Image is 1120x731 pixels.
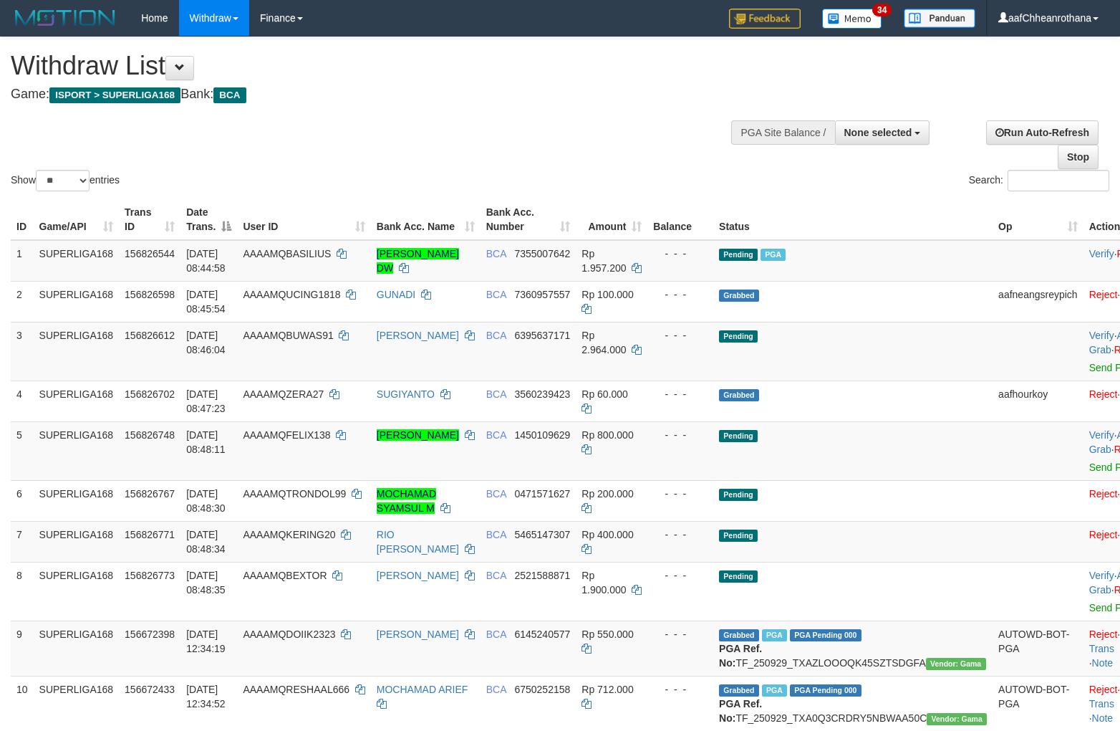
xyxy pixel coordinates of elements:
[835,120,930,145] button: None selected
[872,4,892,16] span: 34
[1008,170,1109,191] input: Search:
[1089,570,1114,581] a: Verify
[653,487,708,501] div: - - -
[514,570,570,581] span: Copy 2521588871 to clipboard
[34,521,120,562] td: SUPERLIGA168
[243,330,333,341] span: AAAAMQBUWAS91
[125,289,175,300] span: 156826598
[713,199,993,240] th: Status
[243,289,340,300] span: AAAAMQUCING1818
[844,127,912,138] span: None selected
[11,170,120,191] label: Show entries
[719,698,762,724] b: PGA Ref. No:
[1089,289,1118,300] a: Reject
[762,684,787,697] span: Marked by aafsoycanthlai
[125,429,175,441] span: 156826748
[969,170,1109,191] label: Search:
[719,249,758,261] span: Pending
[1089,529,1118,540] a: Reject
[581,330,626,355] span: Rp 2.964.000
[653,287,708,302] div: - - -
[213,87,246,103] span: BCA
[34,562,120,621] td: SUPERLIGA168
[486,488,506,500] span: BCA
[1092,657,1114,669] a: Note
[486,570,506,581] span: BCA
[993,281,1083,322] td: aafneangsreypich
[377,289,415,300] a: GUNADI
[34,621,120,676] td: SUPERLIGA168
[34,381,120,421] td: SUPERLIGA168
[719,684,759,697] span: Grabbed
[653,387,708,401] div: - - -
[186,248,226,274] span: [DATE] 08:44:58
[36,170,90,191] select: Showentries
[927,713,987,725] span: Vendor URL: https://trx31.1velocity.biz
[653,568,708,583] div: - - -
[186,388,226,414] span: [DATE] 08:47:23
[1089,330,1114,341] a: Verify
[34,322,120,381] td: SUPERLIGA168
[904,9,975,28] img: panduan.png
[653,247,708,261] div: - - -
[926,658,986,670] span: Vendor URL: https://trx31.1velocity.biz
[377,429,459,441] a: [PERSON_NAME]
[581,570,626,596] span: Rp 1.900.000
[719,389,759,401] span: Grabbed
[713,676,993,731] td: TF_250929_TXA0Q3CRDRY5NBWAA50C
[186,330,226,355] span: [DATE] 08:46:04
[729,9,801,29] img: Feedback.jpg
[34,199,120,240] th: Game/API: activate to sort column ascending
[581,248,626,274] span: Rp 1.957.200
[125,570,175,581] span: 156826773
[790,629,861,641] span: PGA Pending
[49,87,180,103] span: ISPORT > SUPERLIGA168
[719,570,758,583] span: Pending
[34,281,120,322] td: SUPERLIGA168
[125,529,175,540] span: 156826771
[719,330,758,343] span: Pending
[11,7,120,29] img: MOTION_logo.png
[731,120,834,145] div: PGA Site Balance /
[1092,712,1114,724] a: Note
[581,488,633,500] span: Rp 200.000
[11,421,34,480] td: 5
[11,87,733,102] h4: Game: Bank:
[486,289,506,300] span: BCA
[11,562,34,621] td: 8
[243,248,331,259] span: AAAAMQBASILIUS
[11,621,34,676] td: 9
[377,684,468,695] a: MOCHAMAD ARIEF
[34,240,120,282] td: SUPERLIGA168
[11,480,34,521] td: 6
[993,621,1083,676] td: AUTOWD-BOT-PGA
[719,489,758,501] span: Pending
[790,684,861,697] span: PGA Pending
[186,289,226,315] span: [DATE] 08:45:54
[993,199,1083,240] th: Op: activate to sort column ascending
[576,199,647,240] th: Amount: activate to sort column ascending
[377,388,435,400] a: SUGIYANTO
[377,248,459,274] a: [PERSON_NAME] DW
[647,199,713,240] th: Balance
[1089,429,1114,441] a: Verify
[719,530,758,542] span: Pending
[713,621,993,676] td: TF_250929_TXAZLOOOQK45SZTSDGFA
[125,330,175,341] span: 156826612
[486,684,506,695] span: BCA
[1089,684,1118,695] a: Reject
[653,527,708,542] div: - - -
[125,488,175,500] span: 156826767
[237,199,370,240] th: User ID: activate to sort column ascending
[34,676,120,731] td: SUPERLIGA168
[186,570,226,596] span: [DATE] 08:48:35
[1058,145,1099,169] a: Stop
[719,290,759,302] span: Grabbed
[186,429,226,455] span: [DATE] 08:48:11
[514,429,570,441] span: Copy 1450109629 to clipboard
[514,388,570,400] span: Copy 3560239423 to clipboard
[486,388,506,400] span: BCA
[371,199,481,240] th: Bank Acc. Name: activate to sort column ascending
[1089,488,1118,500] a: Reject
[761,249,786,261] span: Marked by aafnonsreyleab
